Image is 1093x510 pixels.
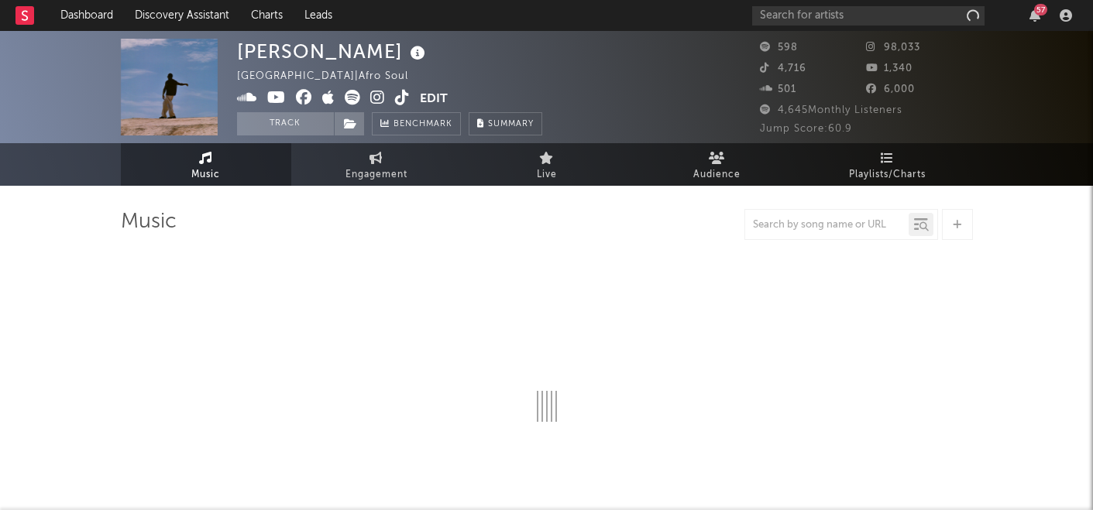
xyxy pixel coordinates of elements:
input: Search by song name or URL [745,219,909,231]
span: 4,716 [760,63,806,74]
span: Playlists/Charts [849,166,926,184]
span: 98,033 [866,43,920,53]
button: Edit [420,90,448,109]
span: 1,340 [866,63,913,74]
a: Engagement [291,143,462,186]
a: Audience [632,143,803,186]
span: Summary [488,120,534,128]
div: [PERSON_NAME] [237,39,429,64]
span: 501 [760,84,796,94]
span: 598 [760,43,798,53]
span: Music [191,166,220,184]
a: Benchmark [372,112,461,135]
span: Engagement [345,166,407,184]
a: Live [462,143,632,186]
span: Audience [693,166,741,184]
a: Playlists/Charts [803,143,973,186]
span: Benchmark [394,115,452,134]
input: Search for artists [752,6,985,26]
span: Jump Score: 60.9 [760,124,852,134]
button: Track [237,112,334,135]
a: Music [121,143,291,186]
div: 57 [1034,4,1047,15]
span: 6,000 [866,84,915,94]
div: [GEOGRAPHIC_DATA] | Afro Soul [237,67,426,86]
button: Summary [469,112,542,135]
button: 57 [1029,9,1040,22]
span: Live [537,166,557,184]
span: 4,645 Monthly Listeners [760,105,902,115]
